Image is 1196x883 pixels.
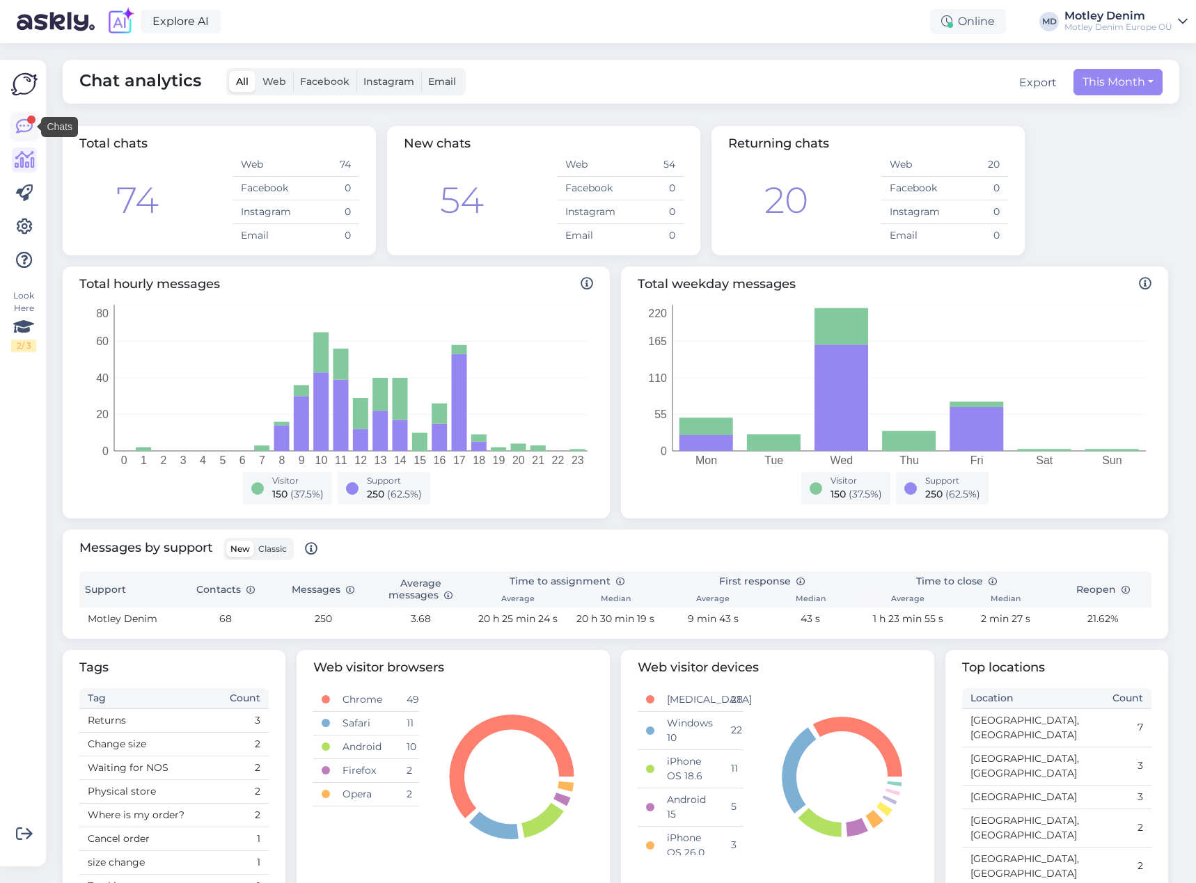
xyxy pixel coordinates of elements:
[274,571,372,607] th: Messages
[96,335,109,347] tspan: 60
[638,275,1151,294] span: Total weekday messages
[272,475,324,487] div: Visitor
[259,454,265,466] tspan: 7
[659,749,722,788] td: iPhone OS 18.6
[313,658,593,677] span: Web visitor browsers
[299,454,305,466] tspan: 9
[233,200,296,224] td: Instagram
[453,454,466,466] tspan: 17
[962,785,1057,809] td: [GEOGRAPHIC_DATA]
[11,289,36,352] div: Look Here
[278,454,285,466] tspan: 8
[881,224,945,248] td: Email
[177,571,274,607] th: Contacts
[664,607,762,630] td: 9 min 43 s
[414,454,426,466] tspan: 15
[79,779,221,803] td: Physical store
[899,454,919,466] tspan: Thu
[723,749,743,788] td: 11
[1057,785,1151,809] td: 3
[372,607,469,630] td: 3.68
[258,543,287,554] span: Classic
[79,732,221,756] td: Change size
[239,454,246,466] tspan: 6
[375,454,387,466] tspan: 13
[398,711,419,735] td: 11
[1019,74,1057,91] div: Export
[881,153,945,177] td: Web
[79,607,177,630] td: Motley Denim
[11,71,38,97] img: Askly Logo
[723,788,743,826] td: 5
[957,591,1054,607] th: Median
[221,708,269,732] td: 3
[469,571,664,591] th: Time to assignment
[272,488,288,500] span: 150
[962,688,1057,709] th: Location
[96,308,109,319] tspan: 80
[572,454,584,466] tspan: 23
[664,571,859,591] th: First response
[1054,571,1151,607] th: Reopen
[221,779,269,803] td: 2
[859,591,957,607] th: Average
[79,756,221,779] td: Waiting for NOS
[1057,747,1151,785] td: 3
[881,177,945,200] td: Facebook
[925,475,980,487] div: Support
[221,803,269,827] td: 2
[79,571,177,607] th: Support
[300,75,349,88] span: Facebook
[230,543,250,554] span: New
[945,224,1008,248] td: 0
[404,136,471,151] span: New chats
[334,758,398,782] td: Firefox
[532,454,544,466] tspan: 21
[557,200,620,224] td: Instagram
[200,454,206,466] tspan: 4
[79,538,317,560] span: Messages by support
[831,454,853,466] tspan: Wed
[372,571,469,607] th: Average messages
[367,488,384,500] span: 250
[221,756,269,779] td: 2
[620,177,684,200] td: 0
[334,782,398,806] td: Opera
[762,591,859,607] th: Median
[79,688,221,709] th: Tag
[493,454,505,466] tspan: 19
[925,488,943,500] span: 250
[219,454,226,466] tspan: 5
[363,75,414,88] span: Instagram
[945,488,980,500] span: ( 62.5 %)
[79,850,221,874] td: size change
[367,475,422,487] div: Support
[434,454,446,466] tspan: 16
[620,153,684,177] td: 54
[1054,607,1151,630] td: 21.62%
[659,826,722,864] td: iPhone OS 26.0
[428,75,456,88] span: Email
[121,454,127,466] tspan: 0
[398,758,419,782] td: 2
[296,200,359,224] td: 0
[659,688,722,712] td: [MEDICAL_DATA]
[661,445,667,457] tspan: 0
[567,607,664,630] td: 20 h 30 min 19 s
[859,607,957,630] td: 1 h 23 min 55 s
[141,10,221,33] a: Explore AI
[296,177,359,200] td: 0
[1064,10,1172,22] div: Motley Denim
[79,658,269,677] span: Tags
[177,607,274,630] td: 68
[881,200,945,224] td: Instagram
[79,827,221,850] td: Cancel order
[1057,708,1151,747] td: 7
[290,488,324,500] span: ( 37.5 %)
[335,454,347,466] tspan: 11
[469,607,567,630] td: 20 h 25 min 24 s
[620,224,684,248] td: 0
[552,454,565,466] tspan: 22
[440,173,484,228] div: 54
[930,9,1006,34] div: Online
